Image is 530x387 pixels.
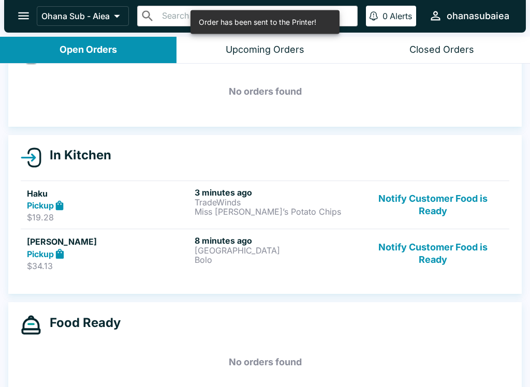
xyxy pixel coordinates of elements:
[195,246,358,256] p: [GEOGRAPHIC_DATA]
[424,5,513,27] button: ohanasubaiea
[195,236,358,246] h6: 8 minutes ago
[60,44,117,56] div: Open Orders
[41,316,121,331] h4: Food Ready
[41,11,110,22] p: Ohana Sub - Aiea
[195,188,358,198] h6: 3 minutes ago
[41,148,111,163] h4: In Kitchen
[199,13,316,31] div: Order has been sent to the Printer!
[195,198,358,207] p: TradeWinds
[21,344,509,381] h5: No orders found
[21,181,509,230] a: HakuPickup$19.283 minutes agoTradeWindsMiss [PERSON_NAME]’s Potato ChipsNotify Customer Food is R...
[159,9,353,24] input: Search orders by name or phone number
[27,188,190,200] h5: Haku
[37,7,129,26] button: Ohana Sub - Aiea
[27,261,190,272] p: $34.13
[363,236,503,272] button: Notify Customer Food is Ready
[447,10,509,23] div: ohanasubaiea
[27,201,54,211] strong: Pickup
[27,236,190,248] h5: [PERSON_NAME]
[21,229,509,278] a: [PERSON_NAME]Pickup$34.138 minutes ago[GEOGRAPHIC_DATA]BoloNotify Customer Food is Ready
[409,44,474,56] div: Closed Orders
[27,213,190,223] p: $19.28
[10,3,37,29] button: open drawer
[195,256,358,265] p: Bolo
[226,44,304,56] div: Upcoming Orders
[382,11,388,22] p: 0
[195,207,358,217] p: Miss [PERSON_NAME]’s Potato Chips
[363,188,503,224] button: Notify Customer Food is Ready
[27,249,54,260] strong: Pickup
[21,73,509,111] h5: No orders found
[390,11,412,22] p: Alerts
